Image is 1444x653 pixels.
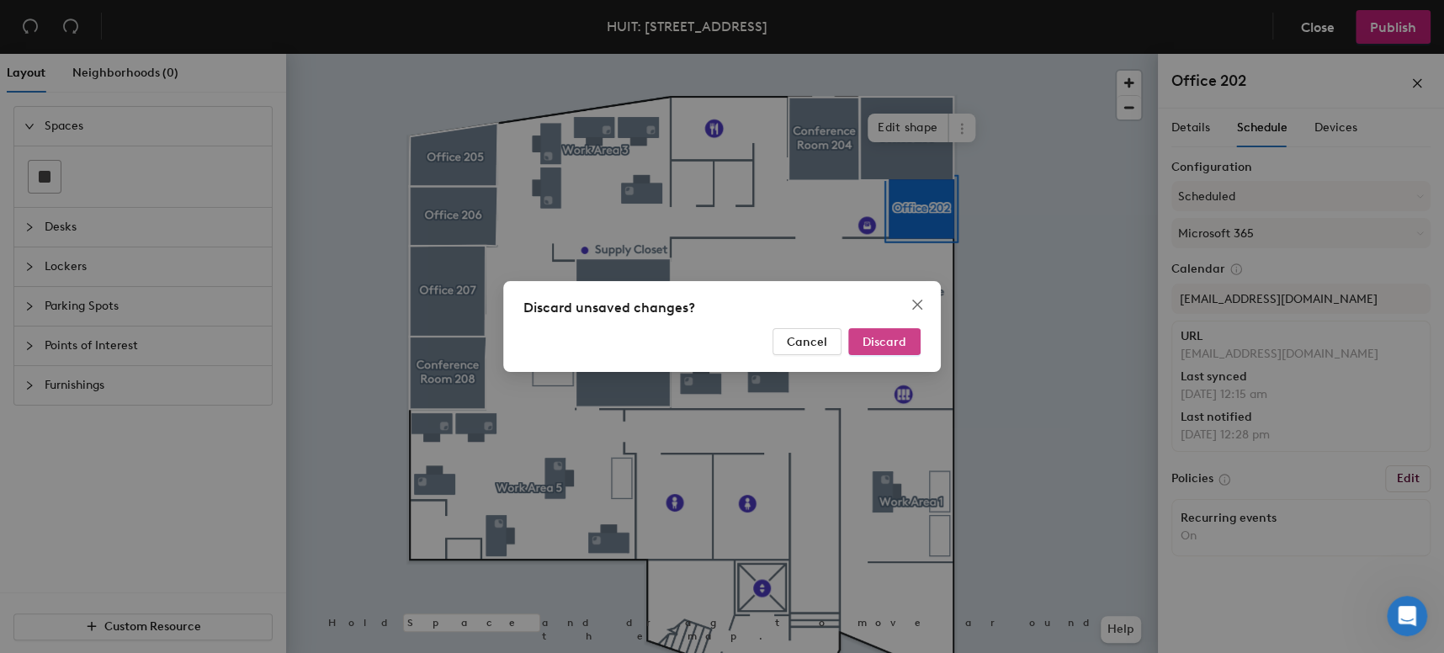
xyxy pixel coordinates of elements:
iframe: Intercom live chat [1387,596,1427,636]
span: close [910,298,924,311]
button: Close [904,291,931,318]
span: Discard [863,335,906,349]
button: Cancel [772,328,841,355]
button: Discard [848,328,921,355]
span: Close [904,298,931,311]
span: Cancel [787,335,827,349]
div: Discard unsaved changes? [523,298,921,318]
